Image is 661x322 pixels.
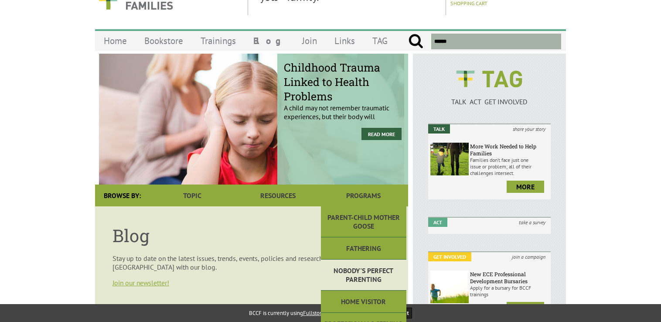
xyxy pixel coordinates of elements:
[364,31,396,51] a: TAG
[150,185,235,206] a: Topic
[428,124,450,134] em: Talk
[303,309,324,317] a: Fullstory
[326,31,364,51] a: Links
[428,97,551,106] p: TALK ACT GET INVOLVED
[470,284,549,298] p: Apply for a bursary for BCCF trainings
[507,252,551,261] i: join a campaign
[428,89,551,106] a: TALK ACT GET INVOLVED
[428,252,471,261] em: Get Involved
[136,31,192,51] a: Bookstore
[428,218,447,227] em: Act
[321,260,406,291] a: Nobody's Perfect Parenting
[408,34,423,49] input: Submit
[321,237,406,260] a: Fathering
[112,224,391,247] h1: Blog
[321,291,406,313] a: Home Visitor
[192,31,245,51] a: Trainings
[245,31,293,51] a: Blog
[470,143,549,157] h6: More Work Needed to Help Families
[235,185,320,206] a: Resources
[470,271,549,284] h6: New ECE Professional Development Bursaries
[507,181,544,193] a: more
[95,185,150,206] div: Browse By:
[508,124,551,134] i: share your story
[112,278,169,287] a: Join our newsletter!
[321,206,406,237] a: Parent-Child Mother Goose
[284,60,402,103] span: Childhood Trauma Linked to Health Problems
[514,218,551,227] i: take a survey
[450,62,528,96] img: BCCF's TAG Logo
[507,302,544,314] a: more
[321,185,406,206] a: Programs
[470,157,549,176] p: Families don’t face just one issue or problem; all of their challenges intersect.
[112,254,391,271] p: Stay up to date on the latest issues, trends, events, policies and research that affect families ...
[293,31,326,51] a: Join
[361,128,402,140] a: Read More
[95,31,136,51] a: Home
